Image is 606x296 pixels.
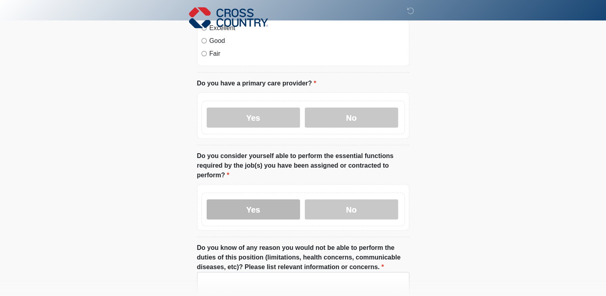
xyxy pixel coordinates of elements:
[197,151,409,180] label: Do you consider yourself able to perform the essential functions required by the job(s) you have ...
[305,199,398,219] label: No
[189,6,268,29] img: Cross Country Logo
[305,107,398,128] label: No
[201,51,207,56] input: Fair
[197,243,409,272] label: Do you know of any reason you would not be able to perform the duties of this position (limitatio...
[201,38,207,43] input: Good
[207,199,300,219] label: Yes
[209,49,405,59] label: Fair
[207,107,300,128] label: Yes
[209,36,405,46] label: Good
[197,79,316,88] label: Do you have a primary care provider?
